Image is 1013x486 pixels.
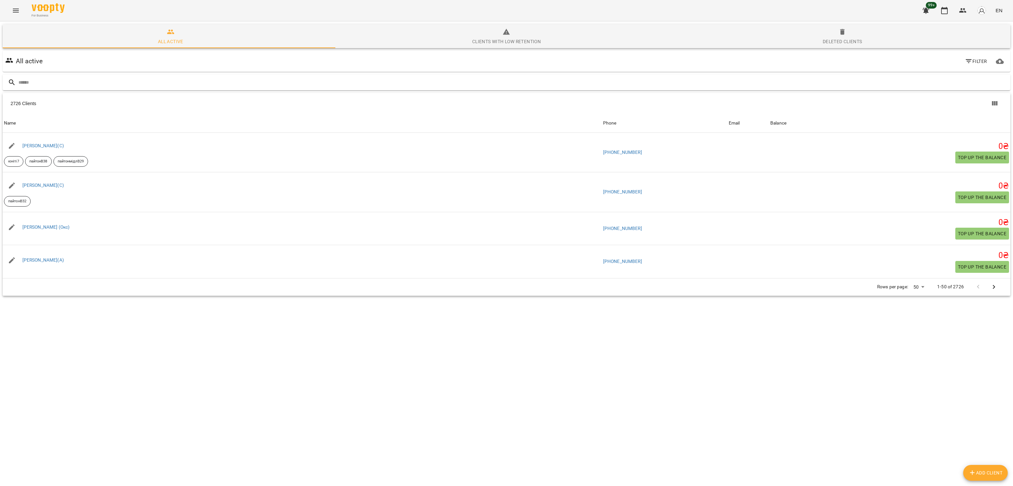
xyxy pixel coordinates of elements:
[22,143,64,148] a: [PERSON_NAME](С)
[770,119,786,127] div: Balance
[955,261,1009,273] button: Top up the balance
[911,282,927,292] div: 50
[603,119,726,127] span: Phone
[4,196,31,207] div: пайтонВ32
[11,100,511,107] div: 2726 Clients
[986,279,1002,295] button: Next Page
[770,119,1009,127] span: Balance
[4,119,16,127] div: Sort
[955,152,1009,163] button: Top up the balance
[770,217,1009,228] h5: 0 ₴
[4,119,16,127] div: Name
[603,226,642,231] a: [PHONE_NUMBER]
[8,159,19,164] p: юніті7
[158,38,183,45] div: All active
[729,119,740,127] div: Email
[58,159,84,164] p: пайтонмідлВ29
[926,2,937,9] span: 99+
[937,284,964,290] p: 1-50 of 2726
[958,193,1006,201] span: Top up the balance
[8,3,24,18] button: Menu
[472,38,541,45] div: Clients with low retention
[603,119,617,127] div: Phone
[8,199,26,204] p: пайтонВ32
[603,119,617,127] div: Sort
[4,119,600,127] span: Name
[16,56,43,66] h6: All active
[770,141,1009,152] h5: 0 ₴
[977,6,986,15] img: avatar_s.png
[962,55,990,67] button: Filter
[823,38,862,45] div: Deleted clients
[603,150,642,155] a: [PHONE_NUMBER]
[22,183,64,188] a: [PERSON_NAME](С)
[965,57,987,65] span: Filter
[22,257,64,263] a: [PERSON_NAME](А)
[987,96,1002,111] button: Columns view
[996,7,1002,14] span: EN
[958,154,1006,161] span: Top up the balance
[955,228,1009,240] button: Top up the balance
[958,230,1006,238] span: Top up the balance
[729,119,768,127] span: Email
[770,119,786,127] div: Sort
[29,159,47,164] p: пайтонВ38
[32,3,65,13] img: Voopty Logo
[770,250,1009,261] h5: 0 ₴
[958,263,1006,271] span: Top up the balance
[3,93,1010,114] div: Table Toolbar
[993,4,1005,16] button: EN
[955,191,1009,203] button: Top up the balance
[4,156,23,167] div: юніті7
[603,259,642,264] a: [PHONE_NUMBER]
[25,156,52,167] div: пайтонВ38
[22,224,70,230] a: [PERSON_NAME] (Окс)
[729,119,740,127] div: Sort
[53,156,88,167] div: пайтонмідлВ29
[770,181,1009,191] h5: 0 ₴
[603,189,642,194] a: [PHONE_NUMBER]
[32,14,65,18] span: For Business
[877,284,908,290] p: Rows per page:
